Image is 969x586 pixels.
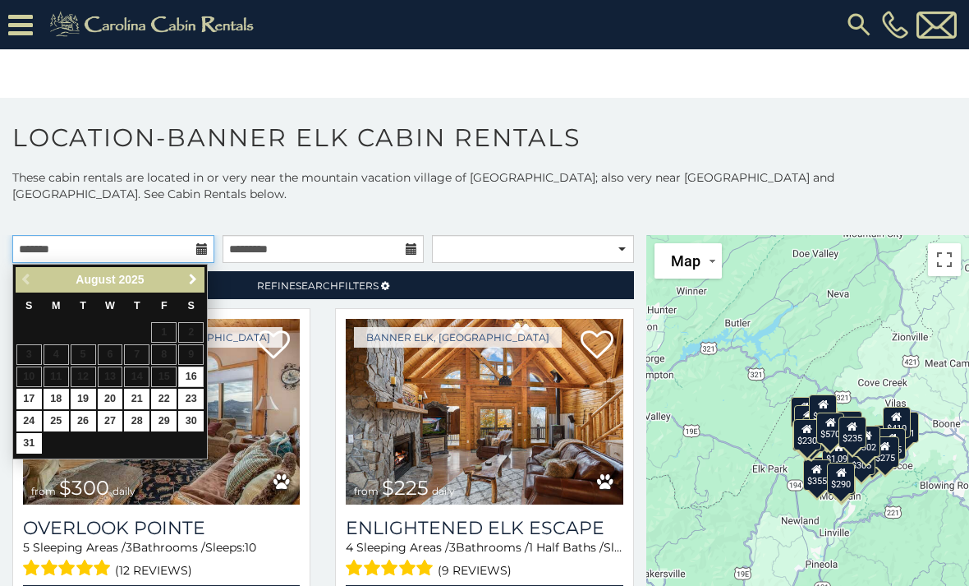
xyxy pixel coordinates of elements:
[809,395,837,426] div: $310
[791,397,819,428] div: $720
[182,270,203,290] a: Next
[23,517,300,539] a: Overlook Pointe
[151,411,177,431] a: 29
[581,329,613,363] a: Add to favorites
[354,485,379,497] span: from
[188,300,195,311] span: Saturday
[126,540,132,555] span: 3
[871,436,899,467] div: $275
[105,300,115,311] span: Wednesday
[245,540,256,555] span: 10
[883,407,911,438] div: $410
[25,300,32,311] span: Sunday
[822,436,856,468] div: $1,095
[793,418,821,450] div: $230
[80,300,86,311] span: Tuesday
[878,11,912,39] a: [PHONE_NUMBER]
[828,464,856,495] div: $350
[124,411,149,431] a: 28
[98,411,123,431] a: 27
[671,252,700,270] span: Map
[118,273,144,286] span: 2025
[178,411,204,431] a: 30
[354,327,562,348] a: Banner Elk, [GEOGRAPHIC_DATA]
[838,416,866,447] div: $235
[296,279,338,292] span: Search
[828,462,856,493] div: $290
[16,433,42,454] a: 31
[792,419,820,450] div: $305
[257,279,379,292] span: Refine Filters
[113,485,135,497] span: daily
[23,540,30,555] span: 5
[449,540,456,555] span: 3
[98,389,123,409] a: 20
[41,8,268,41] img: Khaki-logo.png
[23,539,300,581] div: Sleeping Areas / Bathrooms / Sleeps:
[71,389,96,409] a: 19
[134,300,140,311] span: Thursday
[178,367,204,387] a: 16
[161,300,168,311] span: Friday
[797,420,825,451] div: $250
[844,10,874,39] img: search-regular.svg
[71,411,96,431] a: 26
[432,485,455,497] span: daily
[346,540,353,555] span: 4
[654,243,722,279] button: Change map style
[59,476,109,500] span: $300
[346,319,622,505] img: Enlightened Elk Escape
[186,273,200,286] span: Next
[178,389,204,409] a: 23
[346,517,622,539] a: Enlightened Elk Escape
[879,427,907,459] div: $485
[44,389,69,409] a: 18
[816,413,844,444] div: $570
[382,476,429,500] span: $225
[124,389,149,409] a: 21
[928,243,961,276] button: Toggle fullscreen view
[76,273,115,286] span: August
[115,560,192,581] span: (12 reviews)
[151,389,177,409] a: 22
[12,271,634,299] a: RefineSearchFilters
[52,300,61,311] span: Monday
[805,456,833,487] div: $225
[346,539,622,581] div: Sleeping Areas / Bathrooms / Sleeps:
[44,411,69,431] a: 25
[438,560,512,581] span: (9 reviews)
[16,411,42,431] a: 24
[16,389,42,409] a: 17
[847,444,875,475] div: $305
[853,426,881,457] div: $302
[529,540,604,555] span: 1 Half Baths /
[346,319,622,505] a: Enlightened Elk Escape from $225 daily
[31,485,56,497] span: from
[803,459,831,491] div: $355
[835,411,863,442] div: $235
